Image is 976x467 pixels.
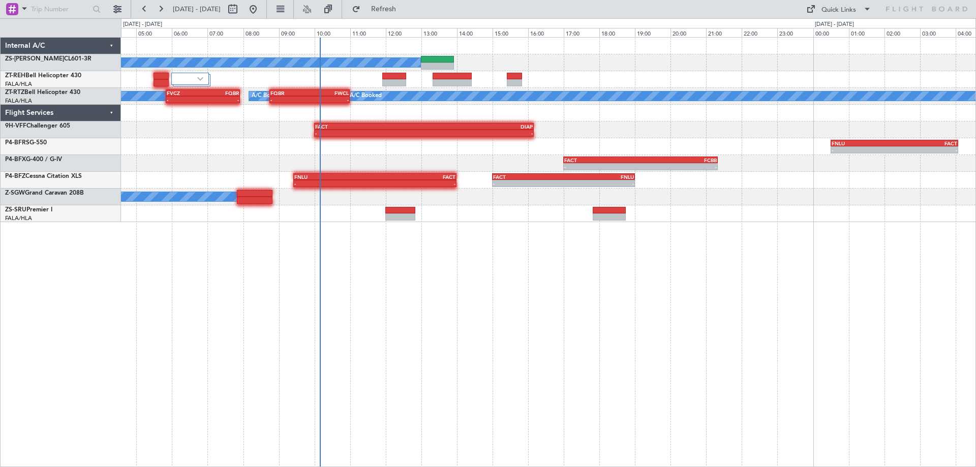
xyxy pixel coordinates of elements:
[493,180,563,186] div: -
[315,28,350,37] div: 10:00
[920,28,956,37] div: 03:00
[424,123,533,130] div: DIAP
[350,88,382,104] div: A/C Booked
[375,174,456,180] div: FACT
[884,28,920,37] div: 02:00
[5,173,25,179] span: P4-BFZ
[207,28,243,37] div: 07:00
[670,28,706,37] div: 20:00
[5,89,80,96] a: ZT-RTZBell Helicopter 430
[424,130,533,136] div: -
[813,28,849,37] div: 00:00
[5,157,26,163] span: P4-BFX
[5,56,91,62] a: ZS-[PERSON_NAME]CL601-3R
[5,157,62,163] a: P4-BFXG-400 / G-IV
[347,1,408,17] button: Refresh
[31,2,89,17] input: Trip Number
[362,6,405,13] span: Refresh
[5,140,29,146] span: P4-BFRS
[375,180,456,186] div: -
[801,1,876,17] button: Quick Links
[421,28,457,37] div: 13:00
[315,130,424,136] div: -
[279,28,315,37] div: 09:00
[742,28,777,37] div: 22:00
[821,5,856,15] div: Quick Links
[815,20,854,29] div: [DATE] - [DATE]
[243,28,279,37] div: 08:00
[315,123,424,130] div: FACT
[136,28,172,37] div: 05:00
[173,5,221,14] span: [DATE] - [DATE]
[203,90,239,96] div: FQBR
[5,123,26,129] span: 9H-VFF
[493,28,528,37] div: 15:00
[563,180,633,186] div: -
[5,214,32,222] a: FALA/HLA
[167,97,203,103] div: -
[640,164,717,170] div: -
[294,180,375,186] div: -
[640,157,717,163] div: FCBB
[5,123,70,129] a: 9H-VFFChallenger 605
[167,90,203,96] div: FVCZ
[5,56,64,62] span: ZS-[PERSON_NAME]
[5,140,47,146] a: P4-BFRSG-550
[5,207,52,213] a: ZS-SRUPremier I
[270,97,310,103] div: -
[197,77,203,81] img: arrow-gray.svg
[528,28,564,37] div: 16:00
[894,147,957,153] div: -
[457,28,493,37] div: 14:00
[849,28,884,37] div: 01:00
[350,28,386,37] div: 11:00
[5,173,82,179] a: P4-BFZCessna Citation XLS
[894,140,957,146] div: FACT
[5,97,32,105] a: FALA/HLA
[5,73,81,79] a: ZT-REHBell Helicopter 430
[5,89,24,96] span: ZT-RTZ
[599,28,635,37] div: 18:00
[635,28,670,37] div: 19:00
[5,190,84,196] a: Z-SGWGrand Caravan 208B
[563,174,633,180] div: FNLU
[310,97,349,103] div: -
[832,140,895,146] div: FNLU
[5,73,25,79] span: ZT-REH
[123,20,162,29] div: [DATE] - [DATE]
[203,97,239,103] div: -
[270,90,310,96] div: FQBR
[832,147,895,153] div: -
[294,174,375,180] div: FNLU
[5,207,26,213] span: ZS-SRU
[172,28,207,37] div: 06:00
[5,80,32,88] a: FALA/HLA
[310,90,349,96] div: FWCL
[564,28,599,37] div: 17:00
[777,28,813,37] div: 23:00
[5,190,25,196] span: Z-SGW
[564,157,640,163] div: FACT
[493,174,563,180] div: FACT
[386,28,421,37] div: 12:00
[706,28,742,37] div: 21:00
[252,88,284,104] div: A/C Booked
[564,164,640,170] div: -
